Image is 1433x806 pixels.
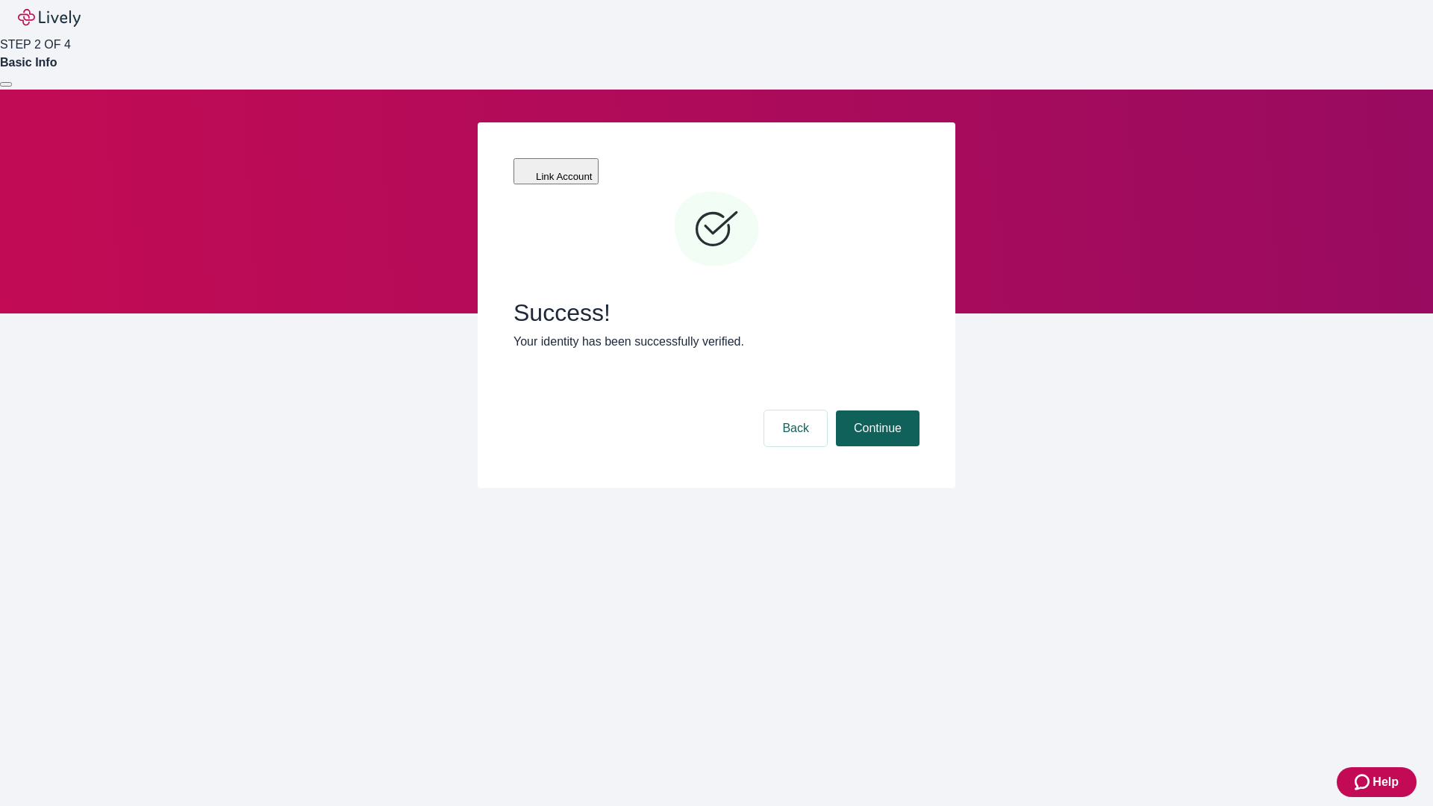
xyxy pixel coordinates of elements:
img: Lively [18,9,81,27]
button: Link Account [513,158,599,184]
svg: Checkmark icon [672,185,761,275]
svg: Zendesk support icon [1355,773,1373,791]
button: Zendesk support iconHelp [1337,767,1417,797]
p: Your identity has been successfully verified. [513,333,920,351]
button: Back [764,410,827,446]
span: Success! [513,299,920,327]
button: Continue [836,410,920,446]
span: Help [1373,773,1399,791]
